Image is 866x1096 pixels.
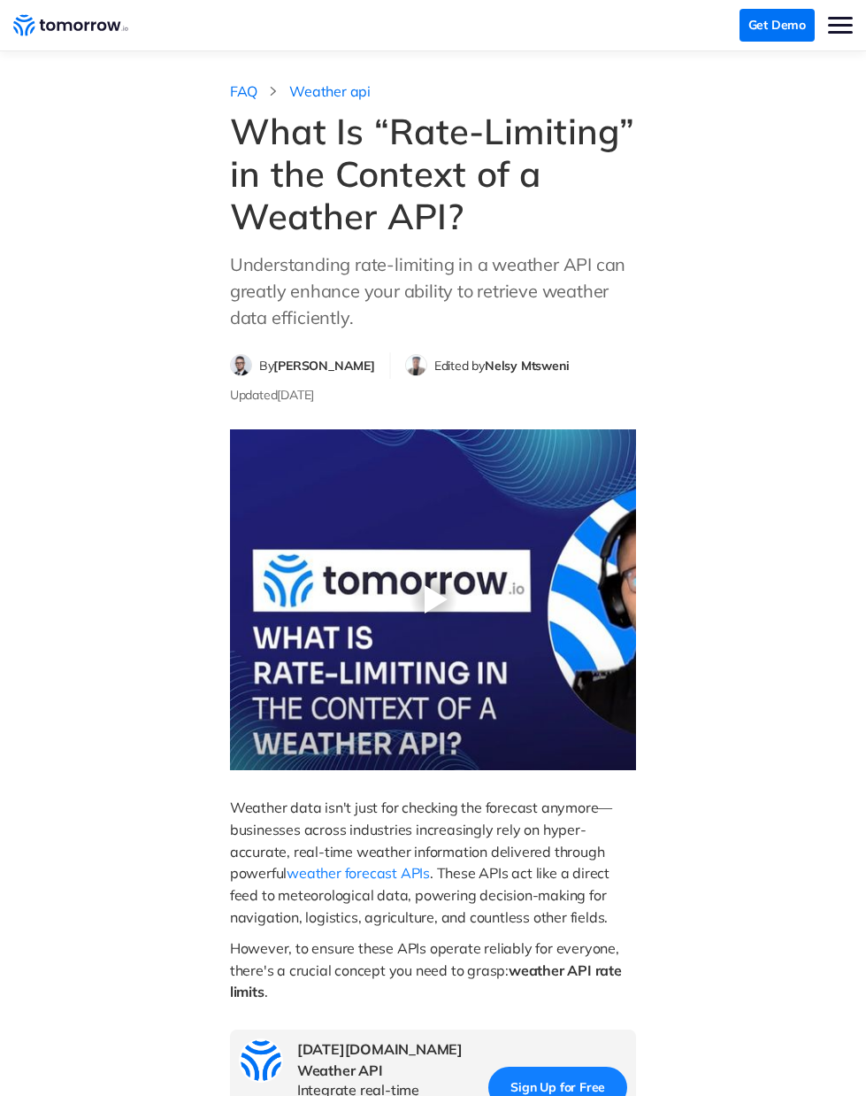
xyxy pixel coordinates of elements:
span: However, to ensure these APIs operate reliably for everyone, there's a crucial concept you need t... [230,939,623,979]
a: FAQ [230,82,257,101]
span: . These APIs act like a direct feed to meteorological data, powering decision-making for navigati... [230,864,613,926]
span: Edited by [434,358,570,374]
img: Nelsy Mtsweni [406,355,426,375]
a: Weather api [289,82,371,101]
span: . [264,983,268,1000]
img: Filip Dimkovski [231,355,251,375]
span: Updated [DATE] [230,387,314,403]
span: Nelsy Mtsweni [485,358,569,374]
nav: breadcrumb [230,78,637,101]
a: weather forecast APIs [287,864,430,882]
p: Understanding rate-limiting in a weather API can greatly enhance your ability to retrieve weather... [230,251,637,331]
a: Home link [13,12,128,39]
span: [PERSON_NAME] [273,358,374,374]
h1: What Is “Rate-Limiting” in the Context of a Weather API? [230,110,637,237]
button: Toggle mobile menu [828,12,853,37]
span: Weather data isn't just for checking the forecast anymore—businesses across industries increasing... [230,799,612,882]
a: Get Demo [740,9,815,41]
span: By [259,358,375,374]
